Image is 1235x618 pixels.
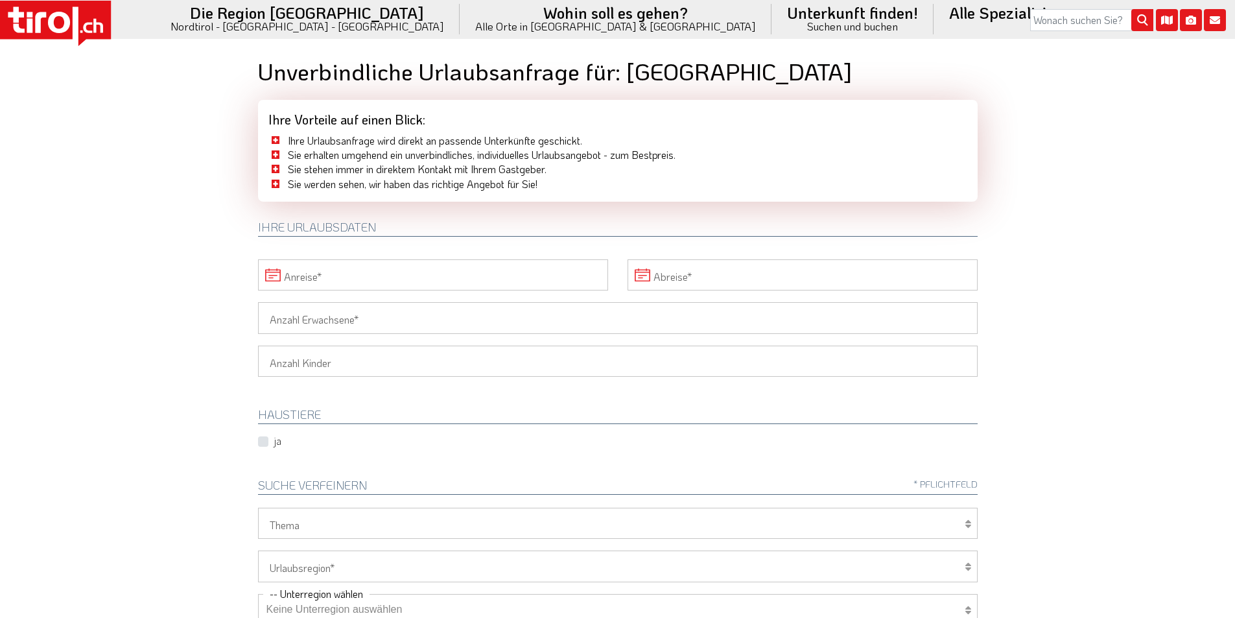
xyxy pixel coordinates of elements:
[268,148,967,162] li: Sie erhalten umgehend ein unverbindliches, individuelles Urlaubsangebot - zum Bestpreis.
[258,409,978,424] h2: HAUSTIERE
[1204,9,1226,31] i: Kontakt
[258,221,978,237] h2: Ihre Urlaubsdaten
[1156,9,1178,31] i: Karte öffnen
[258,479,978,495] h2: Suche verfeinern
[258,100,978,134] div: Ihre Vorteile auf einen Blick:
[787,21,918,32] small: Suchen und buchen
[913,479,978,489] span: * Pflichtfeld
[268,162,967,176] li: Sie stehen immer in direktem Kontakt mit Ihrem Gastgeber.
[1180,9,1202,31] i: Fotogalerie
[171,21,444,32] small: Nordtirol - [GEOGRAPHIC_DATA] - [GEOGRAPHIC_DATA]
[268,134,967,148] li: Ihre Urlaubsanfrage wird direkt an passende Unterkünfte geschickt.
[274,434,281,448] label: ja
[1030,9,1153,31] input: Wonach suchen Sie?
[258,58,978,84] h1: Unverbindliche Urlaubsanfrage für: [GEOGRAPHIC_DATA]
[268,177,967,191] li: Sie werden sehen, wir haben das richtige Angebot für Sie!
[475,21,756,32] small: Alle Orte in [GEOGRAPHIC_DATA] & [GEOGRAPHIC_DATA]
